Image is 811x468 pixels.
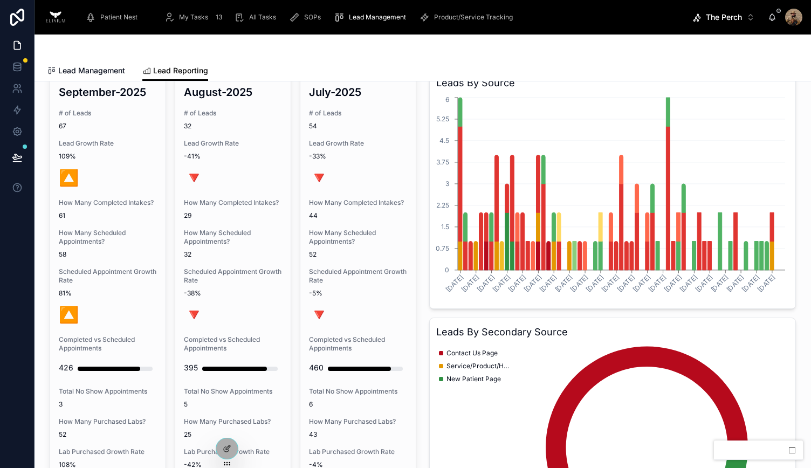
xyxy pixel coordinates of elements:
[309,198,407,207] span: How Many Completed Intakes?
[59,400,157,409] span: 3
[59,211,157,220] span: 61
[725,273,745,293] tspan: [DATE]
[304,13,321,22] span: SOPs
[600,273,621,293] tspan: [DATE]
[553,273,574,293] tspan: [DATE]
[309,430,407,439] span: 43
[82,8,145,27] a: Patient Nest
[309,417,407,426] span: How Many Purchased Labs?
[59,335,157,353] span: Completed vs Scheduled Appointments
[59,109,157,118] span: # of Leads
[184,387,282,396] span: Total No Show Appointments
[309,152,407,161] span: -33%
[506,273,527,293] tspan: [DATE]
[100,13,138,22] span: Patient Nest
[309,448,407,456] span: Lab Purchased Growth Rate
[436,75,789,91] h3: Leads By Source
[184,250,282,259] span: 32
[309,306,407,327] h1: 🔻
[212,11,225,24] div: 13
[231,8,284,27] a: All Tasks
[58,65,125,76] span: Lead Management
[444,273,465,293] tspan: [DATE]
[184,211,282,220] span: 29
[491,273,511,293] tspan: [DATE]
[439,136,449,144] tspan: 4.5
[59,169,157,190] h1: 🔼
[309,109,407,118] span: # of Leads
[446,375,501,383] span: New Patient Page
[47,61,125,82] a: Lead Management
[662,273,683,293] tspan: [DATE]
[616,273,636,293] tspan: [DATE]
[476,273,496,293] tspan: [DATE]
[309,387,407,396] span: Total No Show Appointments
[59,306,157,327] h1: 🔼
[709,273,730,293] tspan: [DATE]
[331,8,414,27] a: Lead Management
[309,211,407,220] span: 44
[436,95,789,302] div: chart
[184,152,282,161] span: -41%
[446,349,498,357] span: Contact Us Page
[59,152,157,161] span: 109%
[585,273,605,293] tspan: [DATE]
[59,267,157,285] span: Scheduled Appointment Growth Rate
[445,266,449,274] tspan: 0
[522,273,542,293] tspan: [DATE]
[286,8,328,27] a: SOPs
[184,198,282,207] span: How Many Completed Intakes?
[436,201,449,209] tspan: 2.25
[77,5,684,29] div: scrollable content
[59,289,157,298] span: 81%
[184,430,282,439] span: 25
[309,289,407,298] span: -5%
[569,273,589,293] tspan: [DATE]
[441,223,449,231] tspan: 1.5
[184,169,282,190] h1: 🔻
[153,65,208,76] span: Lead Reporting
[59,357,73,378] div: 426
[309,335,407,353] span: Completed vs Scheduled Appointments
[740,273,761,293] tspan: [DATE]
[309,400,407,409] span: 6
[756,273,776,293] tspan: [DATE]
[184,357,198,378] div: 395
[445,95,449,104] tspan: 6
[59,122,157,130] span: 67
[59,84,157,100] h3: September-2025
[184,289,282,298] span: -38%
[631,273,652,293] tspan: [DATE]
[184,267,282,285] span: Scheduled Appointment Growth Rate
[184,417,282,426] span: How Many Purchased Labs?
[647,273,668,293] tspan: [DATE]
[184,335,282,353] span: Completed vs Scheduled Appointments
[184,229,282,246] span: How Many Scheduled Appointments?
[184,122,282,130] span: 32
[309,84,407,100] h3: July-2025
[436,115,449,123] tspan: 5.25
[184,139,282,148] span: Lead Growth Rate
[436,158,449,166] tspan: 3.75
[59,387,157,396] span: Total No Show Appointments
[184,306,282,327] h1: 🔻
[184,448,282,456] span: Lab Purchased Growth Rate
[161,8,229,27] a: My Tasks13
[59,198,157,207] span: How Many Completed Intakes?
[416,8,520,27] a: Product/Service Tracking
[445,180,449,188] tspan: 3
[179,13,208,22] span: My Tasks
[349,13,406,22] span: Lead Management
[59,417,157,426] span: How Many Purchased Labs?
[59,229,157,246] span: How Many Scheduled Appointments?
[43,9,68,26] img: App logo
[436,244,449,252] tspan: 0.75
[59,430,157,439] span: 52
[309,169,407,190] h1: 🔻
[184,84,282,100] h3: August-2025
[309,267,407,285] span: Scheduled Appointment Growth Rate
[309,139,407,148] span: Lead Growth Rate
[309,229,407,246] span: How Many Scheduled Appointments?
[446,362,511,370] span: Service/Product/Homepage Form ( General Site Form )
[309,122,407,130] span: 54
